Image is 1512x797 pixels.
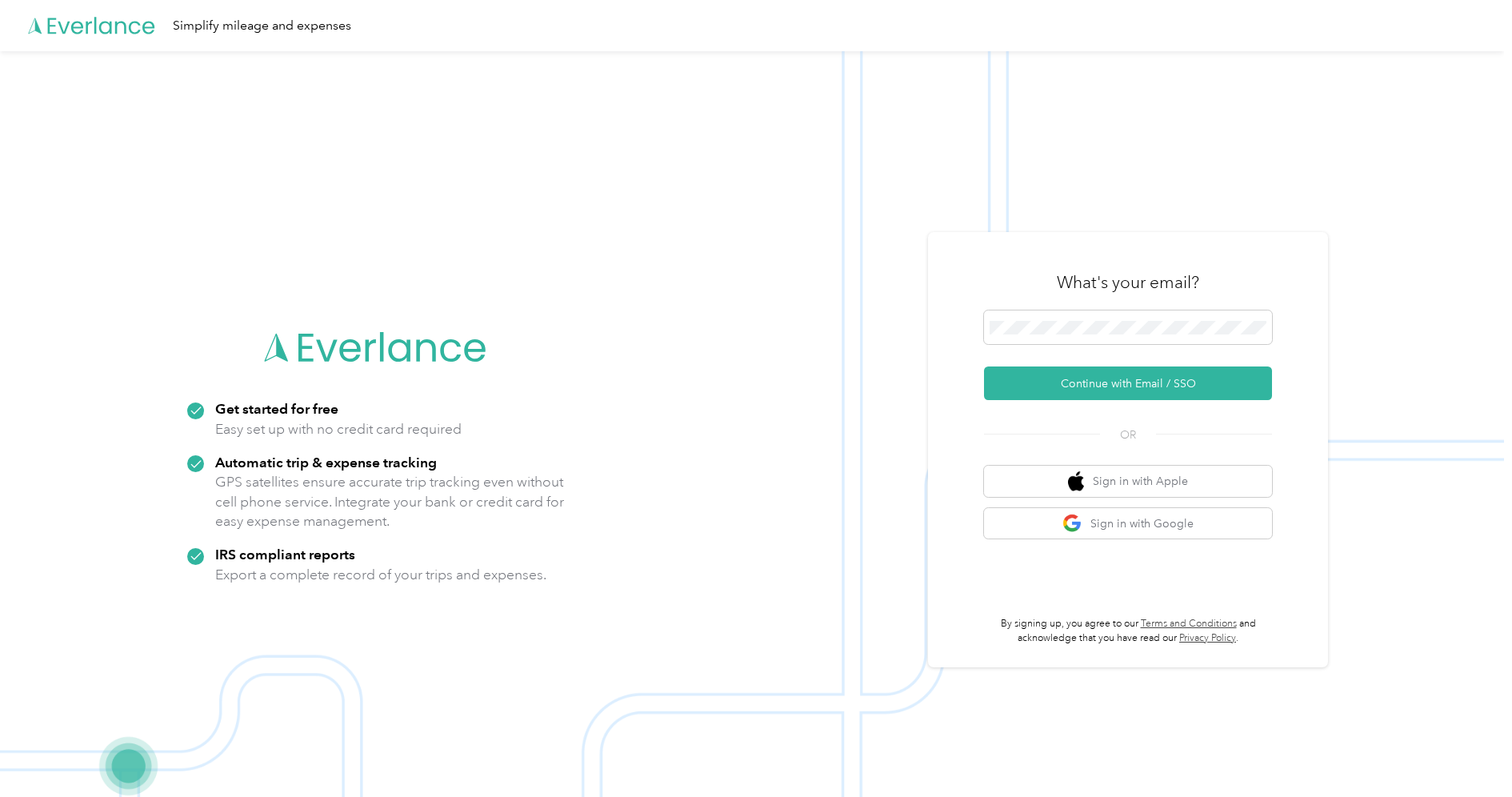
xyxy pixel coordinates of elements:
[215,546,355,563] strong: IRS compliant reports
[215,419,462,439] p: Easy set up with no credit card required
[1422,707,1512,797] iframe: Everlance-gr Chat Button Frame
[173,16,351,36] div: Simplify mileage and expenses
[984,508,1272,539] button: google logoSign in with Google
[984,366,1272,400] button: Continue with Email / SSO
[984,617,1272,645] p: By signing up, you agree to our and acknowledge that you have read our .
[1062,514,1082,534] img: google logo
[215,565,546,585] p: Export a complete record of your trips and expenses.
[1100,427,1156,443] span: OR
[215,400,338,417] strong: Get started for free
[984,466,1272,497] button: apple logoSign in with Apple
[1057,271,1199,294] h3: What's your email?
[1141,618,1237,630] a: Terms and Conditions
[1068,471,1084,491] img: apple logo
[1179,632,1236,644] a: Privacy Policy
[215,472,565,531] p: GPS satellites ensure accurate trip tracking even without cell phone service. Integrate your bank...
[215,454,437,471] strong: Automatic trip & expense tracking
